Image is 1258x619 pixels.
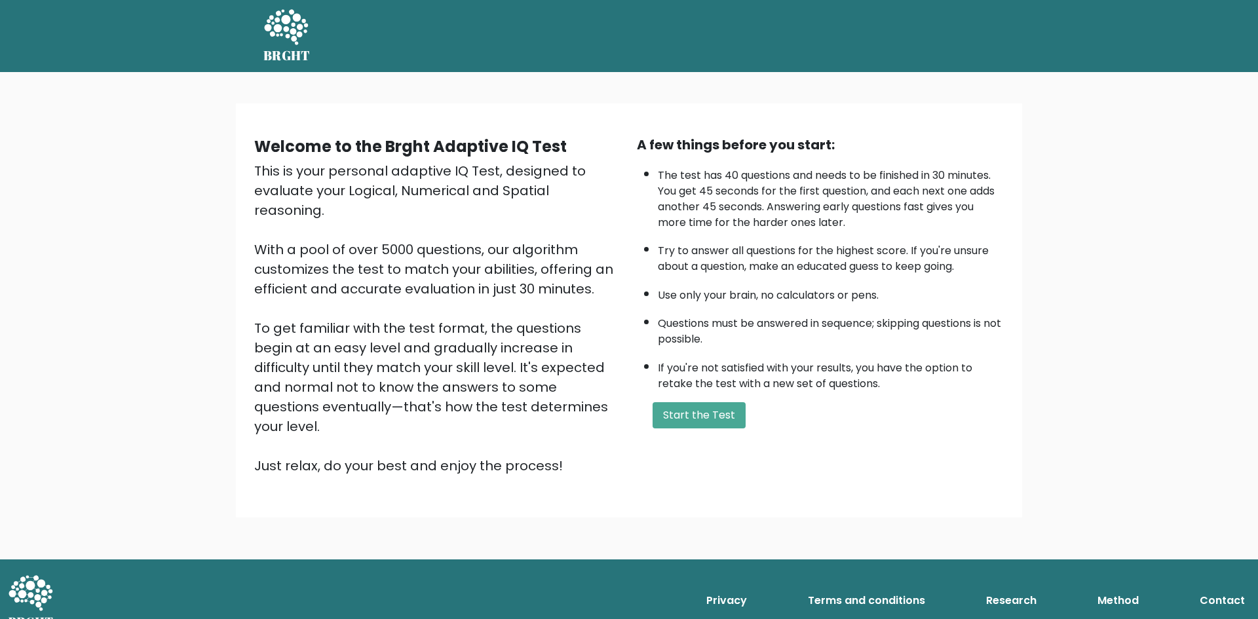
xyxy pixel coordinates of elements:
h5: BRGHT [263,48,311,64]
a: BRGHT [263,5,311,67]
b: Welcome to the Brght Adaptive IQ Test [254,136,567,157]
li: If you're not satisfied with your results, you have the option to retake the test with a new set ... [658,354,1004,392]
a: Method [1092,588,1144,614]
li: The test has 40 questions and needs to be finished in 30 minutes. You get 45 seconds for the firs... [658,161,1004,231]
li: Use only your brain, no calculators or pens. [658,281,1004,303]
a: Research [981,588,1042,614]
a: Contact [1194,588,1250,614]
a: Privacy [701,588,752,614]
li: Try to answer all questions for the highest score. If you're unsure about a question, make an edu... [658,236,1004,274]
div: A few things before you start: [637,135,1004,155]
li: Questions must be answered in sequence; skipping questions is not possible. [658,309,1004,347]
button: Start the Test [653,402,746,428]
a: Terms and conditions [803,588,930,614]
div: This is your personal adaptive IQ Test, designed to evaluate your Logical, Numerical and Spatial ... [254,161,621,476]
